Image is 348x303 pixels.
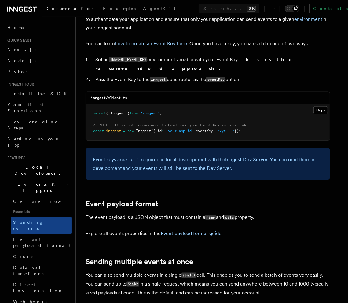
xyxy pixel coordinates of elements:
span: }); [234,129,241,133]
a: environment [294,16,322,22]
code: eventKey [206,77,225,82]
a: AgentKit [139,2,179,17]
span: "your-app-id" [166,129,194,133]
span: Overview [13,199,76,204]
span: import [93,111,106,115]
a: Event payload format [11,234,72,251]
p: Explore all events properties in the . [86,229,330,238]
span: // NOTE - It is not recommended to hard-code your Event Key in your code. [93,123,249,127]
span: Inngest [136,129,151,133]
span: Event payload format [13,237,71,248]
em: not [124,157,141,163]
span: Home [7,24,24,31]
a: Install the SDK [5,88,72,99]
span: Node.js [7,58,36,63]
span: new [127,129,134,133]
span: Local Development [5,164,67,176]
a: Crons [11,251,72,262]
a: Inngest Dev Server [225,157,268,163]
span: Install the SDK [7,91,71,96]
button: Search...⌘K [199,4,259,13]
code: send() [181,273,196,278]
code: inngest/client.ts [91,96,127,100]
span: Next.js [7,47,36,52]
button: Local Development [5,162,72,179]
a: Home [5,22,72,33]
span: : [162,129,164,133]
a: Direct invocation [11,279,72,296]
code: INNGEST_EVENT_KEY [109,57,147,62]
a: how to create an Event Key here [115,41,187,47]
span: ; [159,111,162,115]
a: Python [5,66,72,77]
code: data [224,215,235,220]
span: const [93,129,104,133]
a: Node.js [5,55,72,66]
a: Sending multiple events at once [86,257,193,266]
a: Your first Functions [5,99,72,116]
span: "inngest" [140,111,159,115]
span: from [130,111,138,115]
span: Inngest tour [5,82,34,87]
button: Events & Triggers [5,179,72,196]
span: Events & Triggers [5,181,67,193]
a: Delayed functions [11,262,72,279]
span: Your first Functions [7,102,44,113]
li: Pass the Event Key to the constructor as the option: [93,75,330,84]
span: Crons [13,254,33,259]
button: Toggle dark mode [285,5,299,12]
span: { Inngest } [106,111,130,115]
span: Quick start [5,38,31,43]
p: The event payload is a JSON object that must contain a and property. [86,213,330,222]
span: Delayed functions [13,265,44,276]
span: Examples [103,6,136,11]
strong: This is the recommended approach. [95,57,300,71]
span: Python [7,69,30,74]
a: Event payload format guide [161,230,222,236]
span: eventKey [196,129,213,133]
span: Documentation [45,6,96,11]
span: Sending events [13,220,44,231]
span: Leveraging Steps [7,119,59,130]
span: ({ id [151,129,162,133]
a: Next.js [5,44,72,55]
a: Event payload format [86,200,158,208]
span: Features [5,155,25,160]
span: : [213,129,215,133]
span: "xyz..." [217,129,234,133]
span: AgentKit [143,6,175,11]
li: Set an environment variable with your Event Key. [93,55,330,73]
span: Direct invocation [13,282,63,293]
button: Copy [313,106,328,114]
p: You can also send multiple events in a single call. This enables you to send a batch of events ve... [86,271,330,297]
span: Essentials [11,207,72,217]
a: Setting up your app [5,133,72,151]
a: Documentation [42,2,99,17]
kbd: ⌘K [247,6,256,12]
a: Overview [11,196,72,207]
code: Inngest [150,77,167,82]
span: Setting up your app [7,137,60,148]
code: 512kb [126,282,139,287]
p: You can learn . Once you have a key, you can set it in one of two ways: [86,39,330,48]
a: Examples [99,2,139,17]
a: Sending events [11,217,72,234]
span: , [194,129,196,133]
a: Leveraging Steps [5,116,72,133]
span: inngest [106,129,121,133]
code: name [205,215,216,220]
span: = [123,129,125,133]
p: In production, your application will need an "Event Key" to send events to Inngest. This is a sec... [86,6,330,32]
p: Event keys are required in local development with the . You can omit them in development and your... [93,155,323,173]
